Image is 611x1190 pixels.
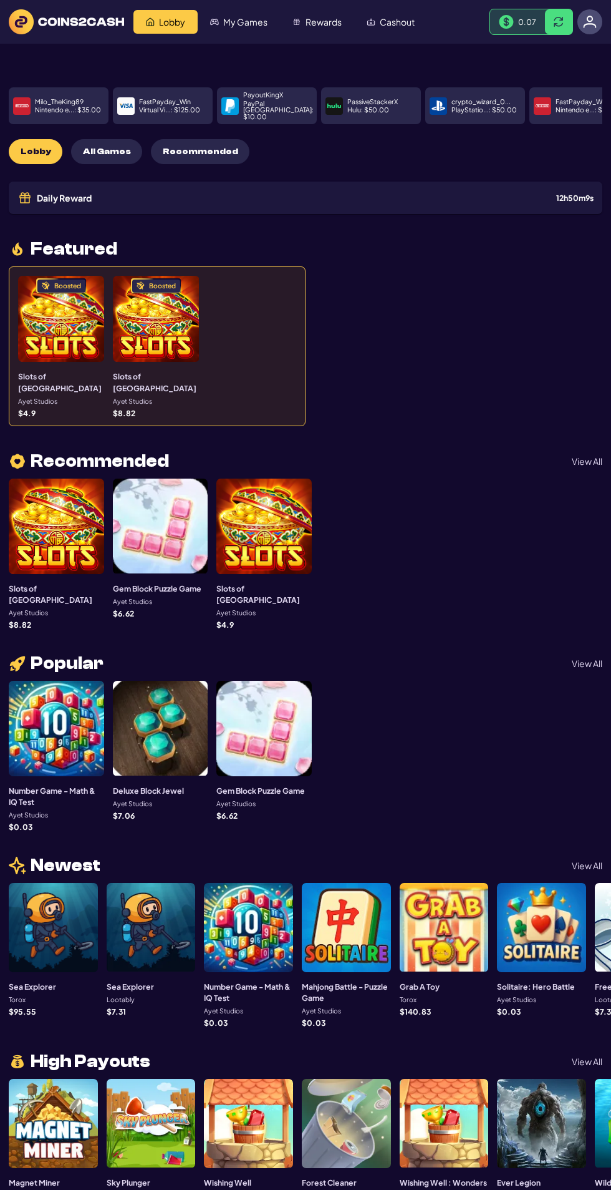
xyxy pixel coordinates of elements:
[302,1019,325,1027] p: $ 0.03
[159,17,185,26] span: Lobby
[15,99,29,113] img: payment icon
[149,283,176,290] div: Boosted
[518,17,536,27] span: 0.07
[497,997,536,1003] p: Ayet Studios
[556,194,594,202] div: 12 h 50 m 9 s
[572,861,602,870] p: View All
[9,1177,60,1188] h3: Magnet Miner
[113,811,135,819] p: $ 7.06
[31,452,169,470] span: Recommended
[9,621,31,628] p: $ 8.82
[9,981,56,992] h3: Sea Explorer
[204,1008,243,1015] p: Ayet Studios
[113,398,152,405] p: Ayet Studios
[9,452,26,471] img: heart
[572,457,602,466] p: View All
[198,10,280,34] a: My Games
[9,857,26,874] img: news
[163,147,238,157] span: Recommended
[9,1008,36,1015] p: $ 95.55
[31,655,103,672] span: Popular
[216,785,305,796] h3: Gem Block Puzzle Game
[136,281,145,290] img: Boosted
[204,1019,228,1027] p: $ 0.03
[9,240,26,258] img: fire
[204,1177,251,1188] h3: Wishing Well
[347,99,398,105] p: PassiveStackerX
[113,598,152,605] p: Ayet Studios
[9,1053,26,1071] img: money
[302,981,391,1004] h3: Mahjong Battle - Puzzle Game
[216,811,238,819] p: $ 6.62
[54,283,81,290] div: Boosted
[41,281,50,290] img: Boosted
[151,139,249,164] button: Recommended
[107,1008,126,1015] p: $ 7.31
[146,17,155,26] img: Lobby
[400,1177,487,1188] h3: Wishing Well : Wonders
[119,99,133,113] img: payment icon
[243,100,314,120] p: PayPal [GEOGRAPHIC_DATA] : $ 10.00
[327,99,341,113] img: payment icon
[243,92,283,99] p: PayoutKingX
[216,621,234,628] p: $ 4.9
[71,139,142,164] button: All Games
[35,107,101,114] p: Nintendo e... : $ 35.00
[21,147,51,157] span: Lobby
[305,17,342,26] span: Rewards
[9,785,104,808] h3: Number Game - Math & IQ Test
[133,10,198,34] a: Lobby
[18,371,104,394] h3: Slots of [GEOGRAPHIC_DATA]
[18,409,36,417] p: $ 4.9
[497,1177,541,1188] h3: Ever Legion
[354,10,427,34] a: Cashout
[347,107,389,114] p: Hulu : $ 50.00
[107,997,135,1003] p: Lootably
[497,1008,521,1015] p: $ 0.03
[302,1008,341,1015] p: Ayet Studios
[17,190,32,205] img: Gift icon
[223,17,267,26] span: My Games
[113,371,199,394] h3: Slots of [GEOGRAPHIC_DATA]
[400,981,440,992] h3: Grab A Toy
[302,1177,357,1188] h3: Forest Cleaner
[451,99,511,105] p: crypto_wizard_0...
[400,1008,431,1015] p: $ 140.83
[9,812,48,819] p: Ayet Studios
[31,857,100,874] span: Newest
[113,801,152,807] p: Ayet Studios
[572,659,602,668] p: View All
[35,99,84,105] p: Milo_TheKing89
[9,610,48,617] p: Ayet Studios
[380,17,415,26] span: Cashout
[31,240,117,258] span: Featured
[292,17,301,26] img: Rewards
[497,981,575,992] h3: Solitaire: Hero Battle
[216,582,312,605] h3: Slots of [GEOGRAPHIC_DATA]
[18,398,57,405] p: Ayet Studios
[431,99,445,113] img: payment icon
[556,99,607,105] p: FastPayday_Win
[107,981,154,992] h3: Sea Explorer
[31,1053,150,1070] span: High Payouts
[113,609,134,617] p: $ 6.62
[223,99,237,113] img: payment icon
[9,139,62,164] button: Lobby
[113,582,201,593] h3: Gem Block Puzzle Game
[37,193,92,202] span: Daily Reward
[451,107,517,114] p: PlayStatio... : $ 50.00
[139,99,191,105] p: FastPayday_Win
[107,1177,150,1188] h3: Sky Plunger
[139,107,200,114] p: Virtual Vi... : $ 125.00
[113,785,184,796] h3: Deluxe Block Jewel
[367,17,375,26] img: Cashout
[536,99,549,113] img: payment icon
[9,823,32,831] p: $ 0.03
[280,10,354,34] a: Rewards
[83,147,131,157] span: All Games
[9,655,26,673] img: rocket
